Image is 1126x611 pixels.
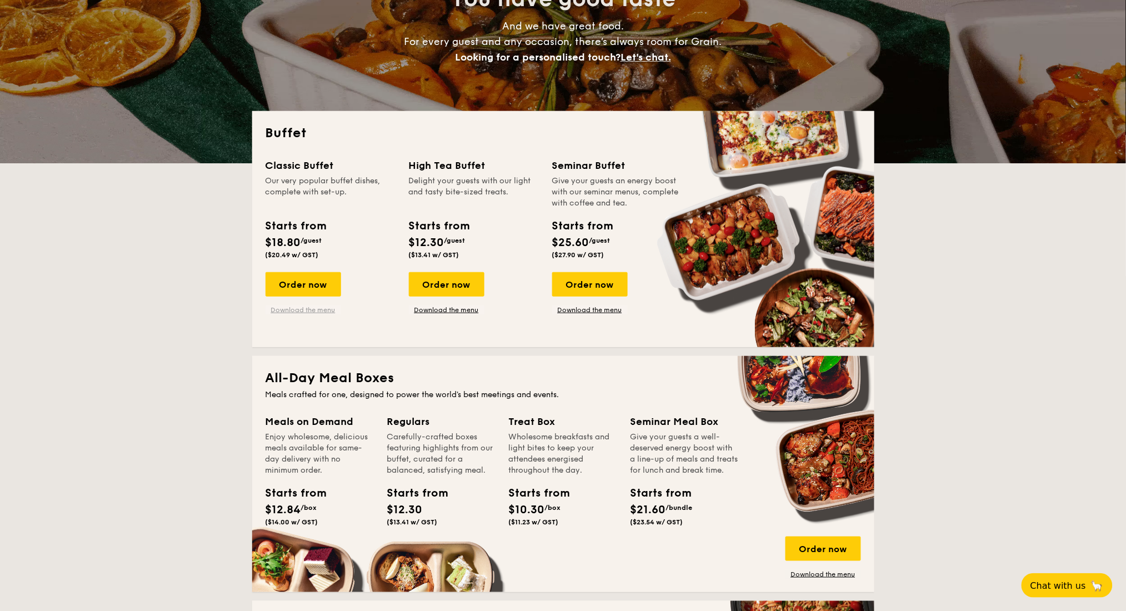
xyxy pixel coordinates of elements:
span: ($27.90 w/ GST) [552,251,604,259]
div: Enjoy wholesome, delicious meals available for same-day delivery with no minimum order. [266,432,374,476]
span: $12.84 [266,503,301,517]
div: Regulars [387,414,496,429]
span: $12.30 [409,236,444,249]
div: Starts from [409,218,469,234]
div: Order now [785,537,861,561]
span: ($11.23 w/ GST) [509,518,559,526]
a: Download the menu [785,570,861,579]
span: /guest [301,237,322,244]
span: $12.30 [387,503,423,517]
span: $25.60 [552,236,589,249]
div: Classic Buffet [266,158,396,173]
div: Starts from [552,218,613,234]
span: 🦙 [1090,579,1104,592]
h2: Buffet [266,124,861,142]
div: Starts from [266,218,326,234]
span: $10.30 [509,503,545,517]
span: /bundle [666,504,693,512]
a: Download the menu [552,305,628,314]
div: Treat Box [509,414,617,429]
div: Starts from [630,485,680,502]
span: $18.80 [266,236,301,249]
span: Chat with us [1030,580,1086,591]
div: Order now [409,272,484,297]
div: Seminar Meal Box [630,414,739,429]
span: /guest [444,237,466,244]
span: ($13.41 w/ GST) [409,251,459,259]
div: Wholesome breakfasts and light bites to keep your attendees energised throughout the day. [509,432,617,476]
div: High Tea Buffet [409,158,539,173]
span: /box [301,504,317,512]
div: Seminar Buffet [552,158,682,173]
span: Let's chat. [620,51,671,63]
div: Meals crafted for one, designed to power the world's best meetings and events. [266,389,861,400]
div: Carefully-crafted boxes featuring highlights from our buffet, curated for a balanced, satisfying ... [387,432,496,476]
div: Meals on Demand [266,414,374,429]
a: Download the menu [409,305,484,314]
div: Delight your guests with our light and tasty bite-sized treats. [409,176,539,209]
span: /box [545,504,561,512]
span: $21.60 [630,503,666,517]
a: Download the menu [266,305,341,314]
span: /guest [589,237,610,244]
button: Chat with us🦙 [1022,573,1113,598]
span: ($23.54 w/ GST) [630,518,683,526]
div: Give your guests an energy boost with our seminar menus, complete with coffee and tea. [552,176,682,209]
span: ($13.41 w/ GST) [387,518,438,526]
div: Order now [552,272,628,297]
div: Starts from [387,485,437,502]
span: ($20.49 w/ GST) [266,251,319,259]
h2: All-Day Meal Boxes [266,369,861,387]
span: And we have great food. For every guest and any occasion, there’s always room for Grain. [404,20,722,63]
div: Starts from [266,485,316,502]
div: Our very popular buffet dishes, complete with set-up. [266,176,396,209]
div: Starts from [509,485,559,502]
span: ($14.00 w/ GST) [266,518,318,526]
span: Looking for a personalised touch? [455,51,620,63]
div: Order now [266,272,341,297]
div: Give your guests a well-deserved energy boost with a line-up of meals and treats for lunch and br... [630,432,739,476]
